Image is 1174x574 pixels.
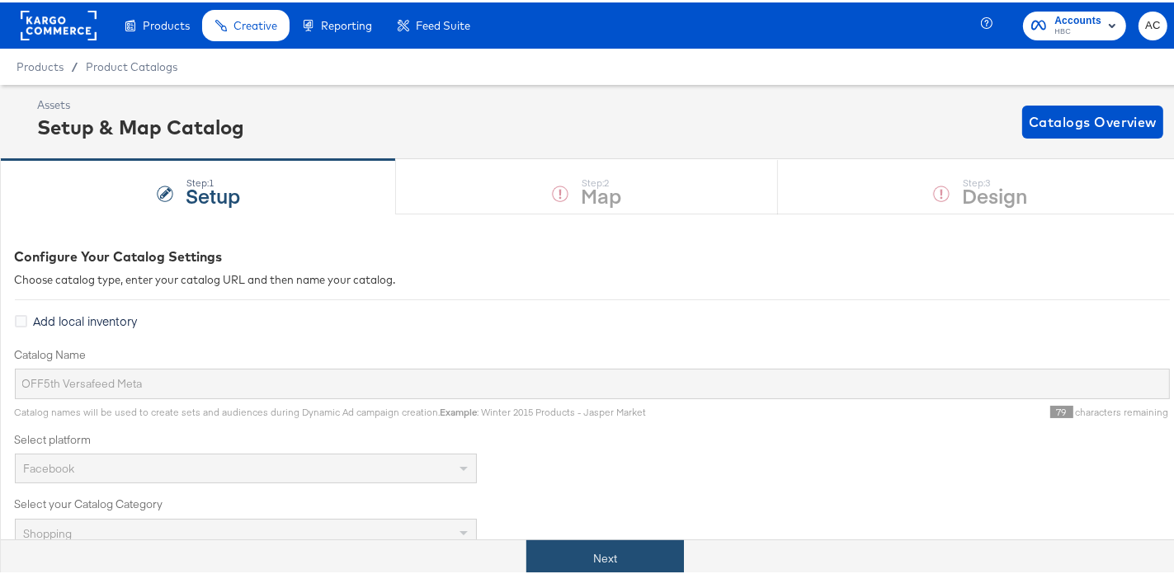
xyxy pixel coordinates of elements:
span: Add local inventory [34,310,138,327]
button: AC [1139,9,1167,38]
span: Shopping [24,524,73,539]
label: Catalog Name [15,345,1170,360]
span: Feed Suite [416,16,470,30]
div: Configure Your Catalog Settings [15,245,1170,264]
strong: Example [441,403,478,416]
div: Step: 1 [186,175,240,186]
span: Catalog names will be used to create sets and audiences during Dynamic Ad campaign creation. : Wi... [15,403,647,416]
span: Reporting [321,16,372,30]
span: 79 [1050,403,1073,416]
label: Select platform [15,430,1170,445]
div: Assets [37,95,244,111]
span: Products [17,58,64,71]
a: Product Catalogs [86,58,177,71]
span: Creative [233,16,277,30]
span: Facebook [24,459,75,473]
div: Setup & Map Catalog [37,111,244,139]
strong: Setup [186,179,240,206]
span: AC [1145,14,1161,33]
div: Choose catalog type, enter your catalog URL and then name your catalog. [15,270,1170,285]
span: / [64,58,86,71]
div: characters remaining [647,403,1170,416]
label: Select your Catalog Category [15,494,1170,510]
button: Catalogs Overview [1022,103,1163,136]
input: Name your catalog e.g. My Dynamic Product Catalog [15,366,1170,397]
span: Accounts [1054,10,1101,27]
span: Products [143,16,190,30]
span: Catalogs Overview [1029,108,1157,131]
button: AccountsHBC [1023,9,1126,38]
span: HBC [1054,23,1101,36]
